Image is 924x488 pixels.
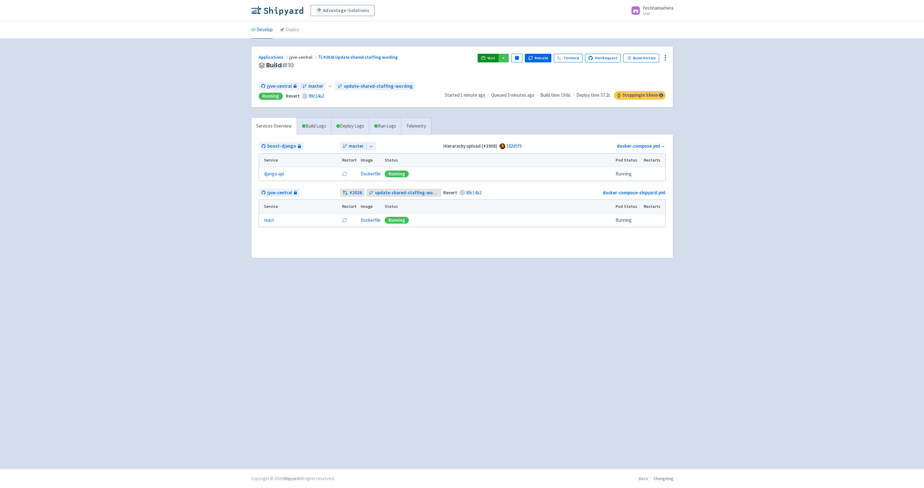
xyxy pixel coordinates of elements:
th: Status [383,200,613,213]
a: Docs [639,476,648,481]
th: Image [358,200,383,213]
strong: Revert [443,190,457,196]
div: Running [385,170,409,177]
strong: Hierarachy upload (#3908) [443,143,497,149]
a: Terminal [554,54,583,62]
a: Develop [251,21,273,39]
th: Pod Status [613,154,642,167]
span: Visit [487,56,495,61]
a: django-api [264,170,284,178]
a: Pull Request [585,54,621,62]
span: festinamaxhera [643,5,673,11]
strong: # 2026 [349,189,362,196]
button: Restart pod [342,171,347,176]
a: Changelog [654,476,673,481]
div: · · · [445,91,666,100]
span: boost-django [267,143,296,150]
time: 3 minutes ago [508,92,534,98]
span: Queued [491,92,534,98]
button: Pause [511,54,522,62]
a: update-shared-staffing-wording [366,189,441,197]
th: Restart [340,154,359,167]
small: User [643,11,673,15]
a: Build History [623,54,659,62]
a: boost-django [259,142,303,150]
a: festinamaxhera User [627,6,673,15]
a: #2026 [340,189,365,197]
span: # 10 [282,61,294,69]
th: Restarts [642,200,665,213]
span: Deploy time [576,92,600,99]
th: Image [358,154,383,167]
th: Restart [340,200,359,213]
a: 89c14a2 [309,93,324,99]
a: #2026 Update shared staffing wording [318,54,399,60]
span: Build [266,62,294,69]
a: 89c14a2 [466,190,481,196]
div: Running [259,93,283,100]
td: Running [613,167,642,181]
a: 182d5f9 [506,143,521,149]
a: jyve-central [259,189,299,197]
div: Copyright © 2025 All rights reserved. [251,475,335,482]
a: docker-compose.yml [617,143,660,149]
a: Services Overview [251,118,297,135]
a: Dockerfile [361,217,381,223]
th: Pod Status [613,200,642,213]
a: Deploy [280,21,299,39]
a: jyve-central [259,82,299,90]
a: Deploy Logs [331,118,369,135]
span: 19.6s [561,92,571,99]
span: ← [328,83,333,90]
span: jyve-central [267,189,292,196]
strong: Revert [286,93,300,99]
img: Shipyard logo [251,6,303,15]
a: docker-compose-shipyard.yml [603,190,665,196]
span: jyve-central [267,83,292,90]
a: Telemetry [401,118,431,135]
th: Status [383,154,613,167]
a: master [300,82,326,90]
a: Visit [478,54,499,62]
a: Run Logs [369,118,401,135]
a: Dockerfile [361,171,381,177]
a: react [264,217,274,224]
th: Service [259,200,340,213]
span: update-shared-staffing-wording [344,83,413,90]
button: Restart pod [342,218,347,223]
a: Applications [259,54,289,60]
span: Started [445,92,485,98]
span: 57.2s [601,92,610,99]
span: Stopping in 58 min [614,91,666,100]
span: jyve-central [289,54,318,60]
a: Advantage-Solutions [311,5,374,16]
a: Build Logs [297,118,331,135]
td: Running [613,213,642,227]
a: master [340,142,366,150]
div: Running [385,217,409,224]
span: master [308,83,323,90]
span: Build time [540,92,560,99]
span: master [349,143,364,150]
time: 1 minute ago [461,92,485,98]
button: Rebuild [525,54,551,62]
th: Restarts [642,154,665,167]
th: Service [259,154,340,167]
a: update-shared-staffing-wording [335,82,415,90]
a: Shipyard [283,476,299,481]
span: update-shared-staffing-wording [375,189,439,196]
